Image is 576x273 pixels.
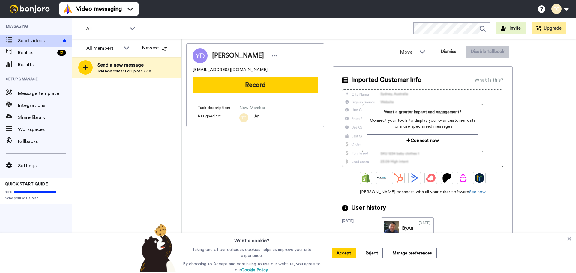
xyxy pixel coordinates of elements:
[63,4,73,14] img: vm-color.svg
[361,248,383,258] button: Reject
[7,5,52,13] img: bj-logo-header-white.svg
[18,138,72,145] span: Fallbacks
[18,162,72,169] span: Settings
[241,268,268,272] a: Cookie Policy
[367,134,478,147] button: Connect now
[400,49,416,56] span: Move
[332,248,356,258] button: Accept
[193,67,268,73] span: [EMAIL_ADDRESS][DOMAIN_NAME]
[384,221,399,236] img: 43140cb5-17c0-4871-be9a-8aff15c0aa4c-thumb.jpg
[193,48,208,63] img: Image of Yasmina Darveniza
[351,76,421,85] span: Imported Customer Info
[97,69,151,73] span: Add new contact or upload CSV
[239,113,248,122] img: tc.png
[377,173,387,183] img: Ontraport
[138,42,172,54] button: Newest
[434,46,463,58] button: Dismiss
[388,248,437,258] button: Manage preferences
[458,173,468,183] img: Drip
[18,102,72,109] span: Integrations
[18,90,72,97] span: Message template
[5,190,13,194] span: 80%
[197,105,239,111] span: Task description :
[76,5,122,13] span: Video messaging
[442,173,452,183] img: Patreon
[475,173,484,183] img: GoHighLevel
[86,25,126,32] span: All
[181,261,322,273] p: By choosing to Accept and continuing to use our website, you agree to our .
[134,224,179,272] img: bear-with-cookie.png
[18,49,55,56] span: Replies
[532,22,566,34] button: Upgrade
[18,37,61,44] span: Send videos
[234,233,269,244] h3: Want a cookie?
[212,51,264,60] span: [PERSON_NAME]
[394,173,403,183] img: Hubspot
[5,196,67,200] span: Send yourself a test
[5,182,48,186] span: QUICK START GUIDE
[367,109,478,115] span: Want a greater impact and engagement?
[410,173,419,183] img: ActiveCampaign
[466,46,509,58] button: Disable fallback
[18,126,72,133] span: Workspaces
[254,113,259,122] span: An
[97,61,151,69] span: Send a new message
[193,77,318,93] button: Record
[367,117,478,129] span: Connect your tools to display your own customer data for more specialized messages
[57,50,66,56] div: 13
[18,114,72,121] span: Share library
[361,173,371,183] img: Shopify
[239,105,296,111] span: New Member
[351,203,386,212] span: User history
[381,217,434,239] a: ByAn[DATE]
[342,189,503,195] span: [PERSON_NAME] connects with all your other software
[469,190,486,194] a: See how
[197,113,239,122] span: Assigned to:
[342,218,381,239] div: [DATE]
[496,22,526,34] button: Invite
[402,224,413,232] div: By An
[181,247,322,259] p: Taking one of our delicious cookies helps us improve your site experience.
[86,45,121,52] div: All members
[475,76,503,84] div: What is this?
[419,221,430,236] div: [DATE]
[426,173,436,183] img: ConvertKit
[18,61,72,68] span: Results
